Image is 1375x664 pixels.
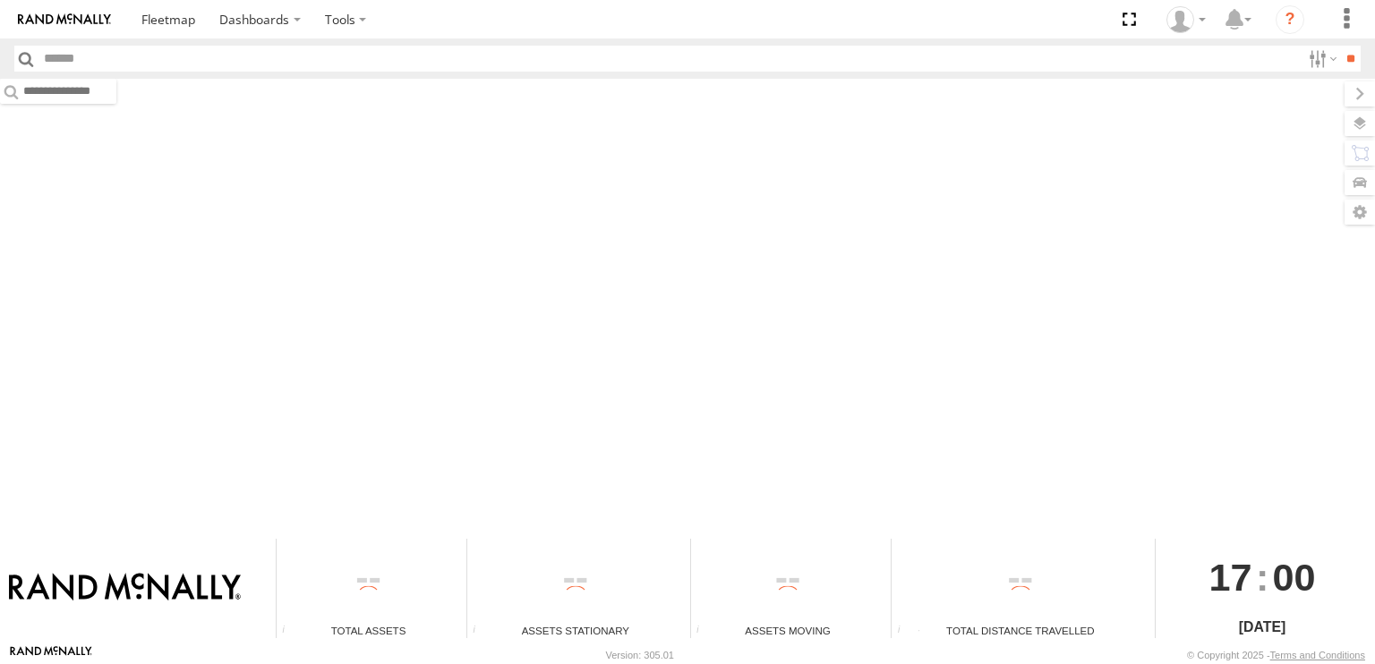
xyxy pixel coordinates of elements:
img: rand-logo.svg [18,13,111,26]
div: Assets Stationary [467,623,683,638]
div: Total number of Enabled Assets [277,625,303,638]
div: : [1156,539,1368,616]
div: Total distance travelled by all assets within specified date range and applied filters [892,625,918,638]
div: Total Distance Travelled [892,623,1149,638]
a: Visit our Website [10,646,92,664]
span: 17 [1209,539,1252,616]
span: 00 [1273,539,1316,616]
div: © Copyright 2025 - [1187,650,1365,660]
img: Rand McNally [9,573,241,603]
label: Search Filter Options [1302,46,1340,72]
i: ? [1276,5,1304,34]
div: Total Assets [277,623,460,638]
div: Total number of assets current stationary. [467,625,494,638]
label: Map Settings [1345,200,1375,225]
div: Valeo Dash [1160,6,1212,33]
div: Version: 305.01 [606,650,674,660]
a: Terms and Conditions [1270,650,1365,660]
div: Assets Moving [691,623,885,638]
div: Total number of assets current in transit. [691,625,718,638]
div: [DATE] [1156,617,1368,638]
